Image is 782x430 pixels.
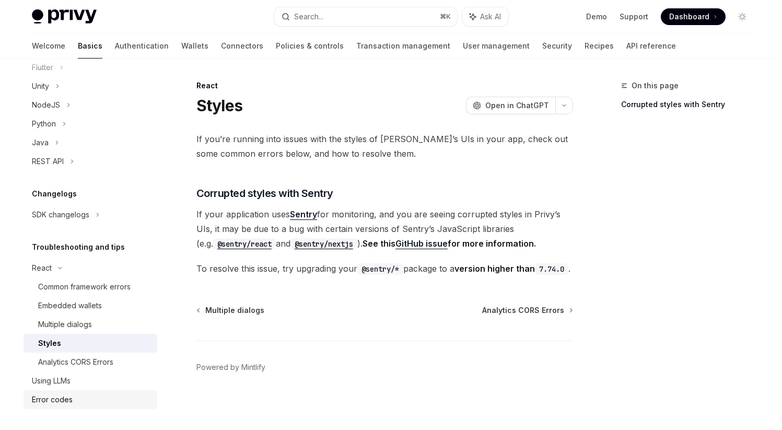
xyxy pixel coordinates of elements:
div: Python [32,118,56,130]
a: Demo [586,11,607,22]
a: Common framework errors [24,277,157,296]
span: Corrupted styles with Sentry [196,186,333,201]
div: React [196,80,573,91]
code: @sentry/nextjs [290,238,357,250]
span: If you’re running into issues with the styles of [PERSON_NAME]’s UIs in your app, check out some ... [196,132,573,161]
button: Search...⌘K [274,7,457,26]
code: 7.74.0 [535,263,568,275]
span: Open in ChatGPT [485,100,549,111]
div: NodeJS [32,99,60,111]
a: Analytics CORS Errors [24,353,157,371]
span: On this page [632,79,679,92]
a: Analytics CORS Errors [482,305,572,316]
div: Multiple dialogs [38,318,92,331]
a: Transaction management [356,33,450,59]
strong: See this for more information. [363,238,536,249]
button: Open in ChatGPT [466,97,555,114]
a: Embedded wallets [24,296,157,315]
a: Wallets [181,33,208,59]
span: ⌘ K [440,13,451,21]
code: @sentry/* [357,263,403,275]
div: Embedded wallets [38,299,102,312]
button: Ask AI [462,7,508,26]
span: To resolve this issue, try upgrading your package to a . [196,261,573,276]
a: Basics [78,33,102,59]
a: User management [463,33,530,59]
a: Policies & controls [276,33,344,59]
a: Connectors [221,33,263,59]
h5: Changelogs [32,188,77,200]
a: Dashboard [661,8,726,25]
a: Sentry [290,209,317,220]
span: If your application uses for monitoring, and you are seeing corrupted styles in Privy’s UIs, it m... [196,207,573,251]
div: Common framework errors [38,281,131,293]
span: Analytics CORS Errors [482,305,564,316]
div: Styles [38,337,61,350]
button: Toggle dark mode [734,8,751,25]
div: Using LLMs [32,375,71,387]
span: Multiple dialogs [205,305,264,316]
a: Multiple dialogs [24,315,157,334]
div: Java [32,136,49,149]
div: React [32,262,52,274]
span: Dashboard [669,11,709,22]
a: API reference [626,33,676,59]
a: Support [620,11,648,22]
a: Welcome [32,33,65,59]
a: Powered by Mintlify [196,362,265,373]
a: Authentication [115,33,169,59]
a: GitHub issue [395,238,448,249]
a: @sentry/react [213,238,276,249]
div: REST API [32,155,64,168]
h5: Troubleshooting and tips [32,241,125,253]
span: Ask AI [480,11,501,22]
a: Corrupted styles with Sentry [621,96,759,113]
div: Analytics CORS Errors [38,356,113,368]
strong: Sentry [290,209,317,219]
a: Using LLMs [24,371,157,390]
a: Error codes [24,390,157,409]
div: SDK changelogs [32,208,89,221]
img: light logo [32,9,97,24]
a: Security [542,33,572,59]
strong: version higher than [454,263,568,274]
a: Styles [24,334,157,353]
h1: Styles [196,96,243,115]
code: @sentry/react [213,238,276,250]
div: Search... [294,10,323,23]
div: Unity [32,80,49,92]
a: Multiple dialogs [197,305,264,316]
a: @sentry/nextjs [290,238,357,249]
div: Error codes [32,393,73,406]
a: Recipes [585,33,614,59]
